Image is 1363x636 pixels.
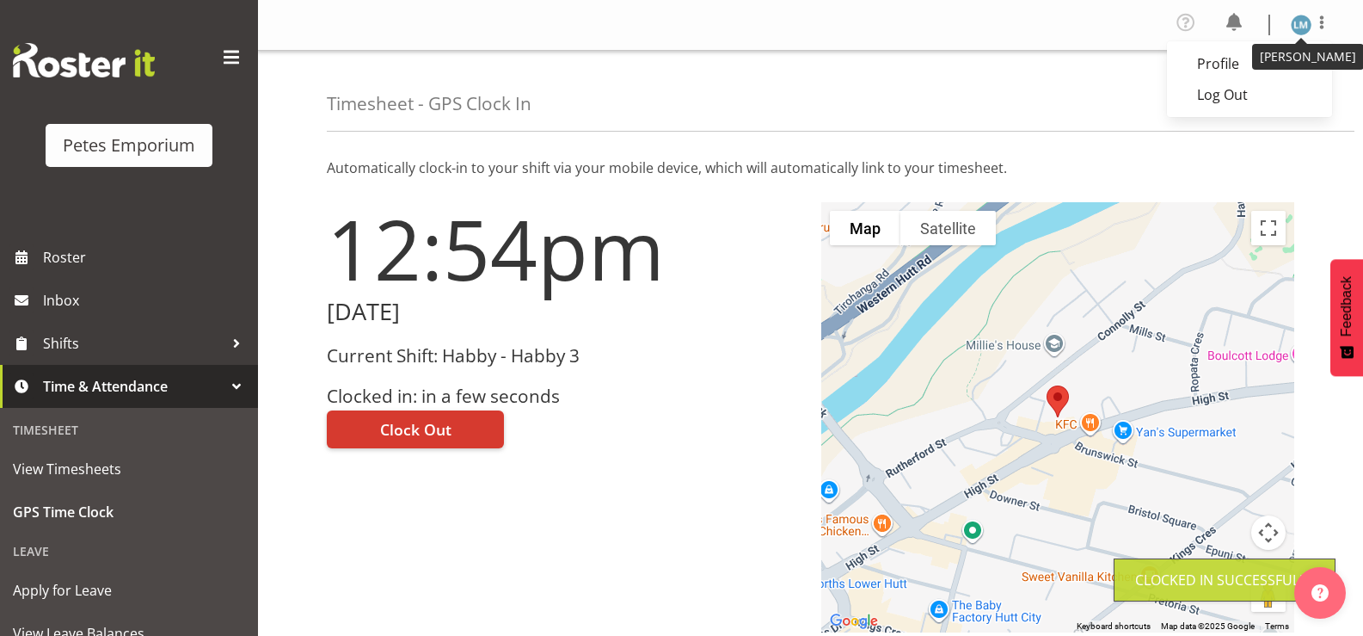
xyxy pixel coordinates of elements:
[1167,48,1332,79] a: Profile
[380,418,451,441] span: Clock Out
[327,94,531,114] h4: Timesheet - GPS Clock In
[830,211,900,245] button: Show street map
[63,133,195,158] div: Petes Emporium
[327,386,801,406] h3: Clocked in: in a few seconds
[13,577,245,603] span: Apply for Leave
[1330,259,1363,376] button: Feedback - Show survey
[1135,570,1314,590] div: Clocked in Successfully
[43,374,224,399] span: Time & Attendance
[43,244,249,270] span: Roster
[900,211,996,245] button: Show satellite imagery
[327,299,801,325] h2: [DATE]
[4,412,254,448] div: Timesheet
[1291,15,1311,35] img: lianne-morete5410.jpg
[4,448,254,491] a: View Timesheets
[4,569,254,612] a: Apply for Leave
[13,43,155,77] img: Rosterit website logo
[4,534,254,569] div: Leave
[13,456,245,482] span: View Timesheets
[13,499,245,525] span: GPS Time Clock
[43,287,249,313] span: Inbox
[1265,621,1289,631] a: Terms (opens in new tab)
[1077,621,1151,633] button: Keyboard shortcuts
[43,330,224,356] span: Shifts
[1161,621,1255,631] span: Map data ©2025 Google
[327,202,801,295] h1: 12:54pm
[1167,79,1332,110] a: Log Out
[826,610,882,633] img: Google
[4,491,254,534] a: GPS Time Clock
[1339,276,1354,337] span: Feedback
[826,610,882,633] a: Open this area in Google Maps (opens a new window)
[327,411,504,448] button: Clock Out
[1311,584,1329,602] img: help-xxl-2.png
[327,157,1294,178] p: Automatically clock-in to your shift via your mobile device, which will automatically link to you...
[1251,211,1286,245] button: Toggle fullscreen view
[1251,516,1286,550] button: Map camera controls
[327,346,801,366] h3: Current Shift: Habby - Habby 3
